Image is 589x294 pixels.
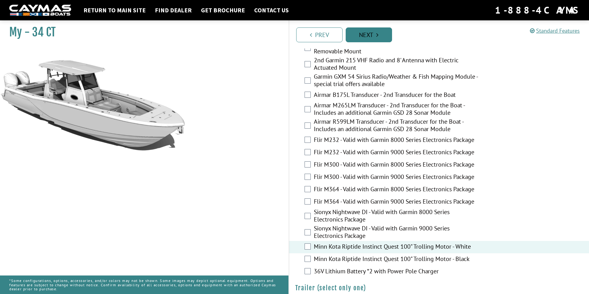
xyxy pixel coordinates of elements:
[314,225,479,241] label: Sionyx Nightwave DI - Valid with Garmin 9000 Series Electronics Package
[314,136,479,145] label: Flir M232 - Valid with Garmin 8000 Series Electronics Package
[9,5,71,16] img: white-logo-c9c8dbefe5ff5ceceb0f0178aa75bf4bb51f6bca0971e226c86eb53dfe498488.png
[530,27,580,34] a: Standard Features
[152,6,195,14] a: Find Dealer
[314,56,479,73] label: 2nd Garmin 215 VHF Radio and 8' Antenna with Electric Actuated Mount
[314,101,479,118] label: Airmar M265LM Transducer - 2nd Transducer for the Boat - Includes an additional Garmin GSD 28 Son...
[314,255,479,264] label: Minn Kota Riptide Instinct Quest 100" Trolling Motor - Black
[251,6,292,14] a: Contact Us
[314,267,479,276] label: 36V Lithium Battery *2 with Power Pole Charger
[314,73,479,89] label: Garmin GXM 54 Sirius Radio/Weather & Fish Mapping Module - special trial offers available
[314,118,479,134] label: Airmar R599LM Transducer - 2nd Transducer for the Boat - Includes an additional Garmin GSD 28 Son...
[346,27,392,42] a: Next
[80,6,149,14] a: Return to main site
[314,148,479,157] label: Flir M232 - Valid with Garmin 9000 Series Electronics Package
[9,275,279,294] p: *Some configurations, options, accessories, and/or colors may not be shown. Some images may depic...
[296,27,343,42] a: Prev
[314,243,479,252] label: Minn Kota Riptide Instinct Quest 100" Trolling Motor - White
[314,198,479,207] label: Flir M364 - Valid with Garmin 9000 Series Electronics Package
[314,185,479,194] label: Flir M364 - Valid with Garmin 8000 Series Electronics Package
[198,6,248,14] a: Get Brochure
[314,161,479,170] label: Flir M300 - Valid with Garmin 8000 Series Electronics Package
[9,25,273,39] h1: My - 34 CT
[314,208,479,225] label: Sionyx Nightwave DI - Valid with Garmin 8000 Series Electronics Package
[314,173,479,182] label: Flir M300 - Valid with Garmin 9000 Series Electronics Package
[314,91,479,100] label: Airmar B175L Transducer - 2nd Transducer for the Boat
[295,284,583,292] h4: Trailer (select only one)
[495,3,580,17] div: 1-888-4CAYMAS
